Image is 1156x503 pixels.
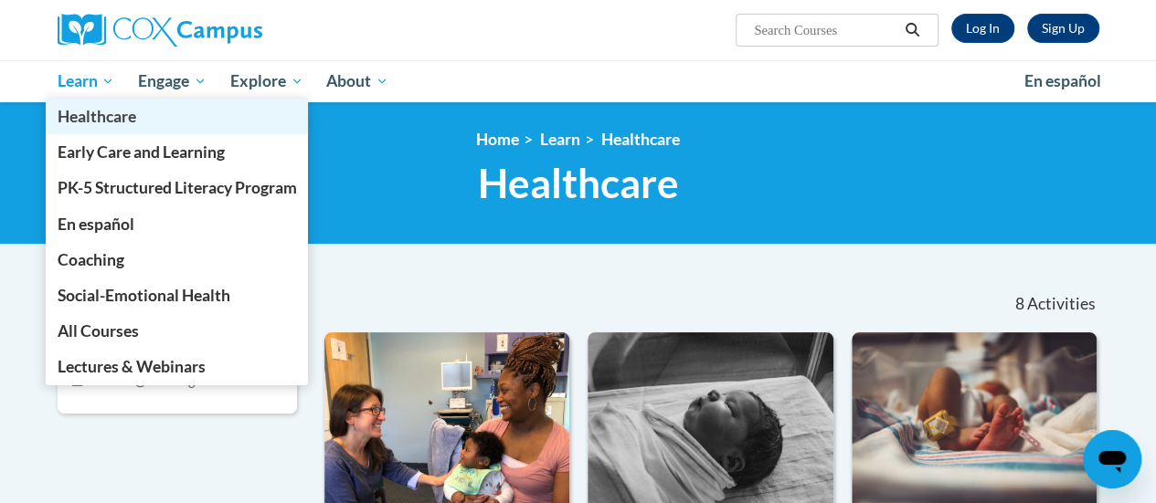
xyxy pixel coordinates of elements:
span: PK-5 Structured Literacy Program [57,178,296,197]
span: Engage [138,70,207,92]
button: Search [898,19,926,41]
div: Main menu [44,60,1113,102]
input: Search Courses [752,19,898,41]
span: About [326,70,388,92]
a: All Courses [46,313,309,349]
a: Log In [951,14,1014,43]
a: Learn [540,130,580,149]
a: Explore [218,60,315,102]
span: Explore [230,70,303,92]
a: PK-5 Structured Literacy Program [46,170,309,205]
a: Cox Campus [58,14,387,47]
span: Activities [1027,294,1096,314]
span: Healthcare [57,107,135,126]
a: Healthcare [601,130,680,149]
span: Coaching [57,250,123,269]
span: Early Care and Learning [57,142,224,162]
a: Lectures & Webinars [46,349,309,384]
a: En español [1013,62,1113,100]
a: Engage [126,60,218,102]
span: Social-Emotional Health [57,286,229,305]
a: Home [476,130,519,149]
a: En español [46,206,309,242]
span: En español [57,215,133,234]
span: Lectures & Webinars [57,357,205,376]
a: Register [1027,14,1099,43]
a: About [314,60,400,102]
span: All Courses [57,321,138,341]
a: Social-Emotional Health [46,278,309,313]
a: Early Care and Learning [46,134,309,170]
span: 8 [1014,294,1023,314]
span: En español [1024,71,1101,90]
a: Learn [46,60,127,102]
iframe: Button to launch messaging window [1083,430,1141,488]
a: Healthcare [46,99,309,134]
span: Healthcare [478,159,679,207]
img: Cox Campus [58,14,262,47]
a: Coaching [46,242,309,278]
span: Learn [57,70,114,92]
